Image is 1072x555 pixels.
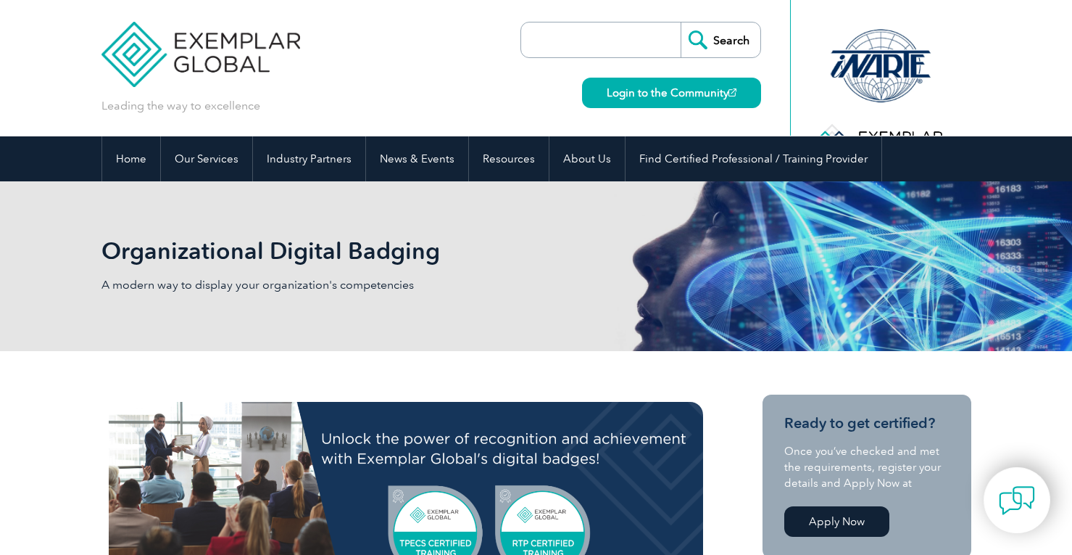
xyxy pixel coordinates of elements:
[101,239,710,263] h2: Organizational Digital Badging
[161,136,252,181] a: Our Services
[102,136,160,181] a: Home
[101,98,260,114] p: Leading the way to excellence
[366,136,468,181] a: News & Events
[784,443,950,491] p: Once you’ve checked and met the requirements, register your details and Apply Now at
[728,89,736,96] img: open_square.png
[253,136,365,181] a: Industry Partners
[784,414,950,432] h3: Ready to get certified?
[784,506,889,537] a: Apply Now
[101,277,536,293] p: A modern way to display your organization's competencies
[681,22,760,57] input: Search
[999,482,1035,519] img: contact-chat.png
[549,136,625,181] a: About Us
[582,78,761,108] a: Login to the Community
[469,136,549,181] a: Resources
[626,136,881,181] a: Find Certified Professional / Training Provider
